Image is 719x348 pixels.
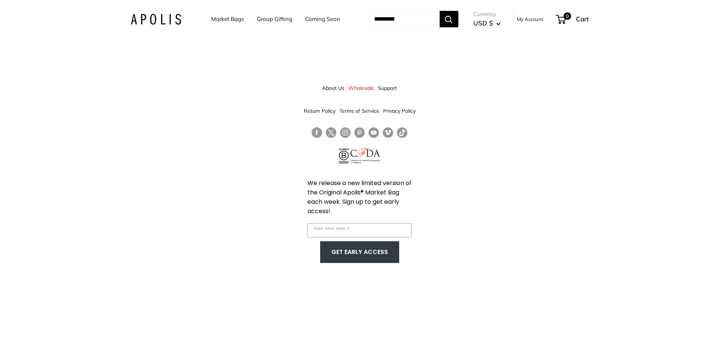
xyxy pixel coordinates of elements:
a: 0 Cart [556,13,589,25]
a: Follow us on YouTube [368,127,379,138]
a: Follow us on Pinterest [354,127,365,138]
a: Wholesale [348,81,374,95]
span: Currency [473,9,501,19]
span: Cart [576,15,589,23]
a: Follow us on Facebook [312,127,322,138]
a: Market Bags [211,14,244,24]
a: Terms of Service [339,104,379,118]
input: Enter your email [307,223,412,237]
input: Search... [368,11,440,27]
img: Apolis [131,14,181,25]
a: Privacy Policy [383,104,416,118]
img: Council of Fashion Designers of America Member [351,148,380,163]
span: We release a new limited version of the Original Apolis® Market Bag each week. Sign up to get ear... [307,179,412,215]
img: Certified B Corporation [339,148,349,163]
a: My Account [517,15,543,24]
a: Coming Soon [305,14,340,24]
a: Follow us on Vimeo [383,127,393,138]
span: USD $ [473,19,493,27]
button: Search [440,11,458,27]
a: Follow us on Tumblr [397,127,407,138]
a: Follow us on Instagram [340,127,351,138]
button: USD $ [473,17,501,29]
button: GET EARLY ACCESS [328,245,392,259]
span: 0 [563,12,571,20]
a: Return Policy [304,104,336,118]
a: Support [378,81,397,95]
a: Group Gifting [257,14,292,24]
a: About Us [322,81,345,95]
a: Follow us on Twitter [326,127,336,141]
